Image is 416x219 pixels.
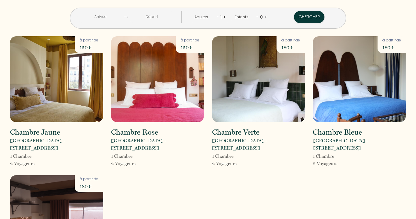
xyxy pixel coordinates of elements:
h2: Chambre Jaune [10,129,60,136]
p: 150 € [181,43,199,52]
img: rental-image [212,36,305,122]
p: 180 € [281,43,300,52]
div: Adultes [194,14,210,20]
img: rental-image [313,36,406,122]
div: Enfants [235,14,251,20]
span: s [134,161,136,166]
p: 180 € [80,182,98,191]
p: 2 Voyageur [10,160,34,167]
p: 1 Chambre [313,153,337,160]
p: 180 € [382,43,401,52]
p: 1 Chambre [212,153,237,160]
p: à partir de [281,37,300,43]
h2: Chambre Rose [111,129,158,136]
span: s [235,161,237,166]
div: 1 [219,12,223,22]
h2: Chambre Bleue [313,129,362,136]
div: 0 [259,12,264,22]
span: s [33,161,34,166]
button: Chercher [294,11,324,23]
input: Arrivée [77,11,124,23]
img: guests [124,15,128,19]
p: à partir de [382,37,401,43]
p: 2 Voyageur [212,160,237,167]
p: à partir de [181,37,199,43]
h2: Chambre Verte [212,129,259,136]
p: 2 Voyageur [313,160,337,167]
p: à partir de [80,176,98,182]
span: s [335,161,337,166]
a: + [223,14,226,20]
p: [GEOGRAPHIC_DATA] - [STREET_ADDRESS] [212,137,305,152]
input: Départ [128,11,175,23]
img: rental-image [10,36,103,122]
p: [GEOGRAPHIC_DATA] - [STREET_ADDRESS] [10,137,103,152]
p: [GEOGRAPHIC_DATA] - [STREET_ADDRESS] [313,137,406,152]
p: à partir de [80,37,98,43]
img: rental-image [111,36,204,122]
p: 150 € [80,43,98,52]
a: - [217,14,219,20]
p: 1 Chambre [111,153,136,160]
p: 1 Chambre [10,153,34,160]
a: + [264,14,267,20]
p: 2 Voyageur [111,160,136,167]
a: - [256,14,259,20]
p: [GEOGRAPHIC_DATA] - [STREET_ADDRESS] [111,137,204,152]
